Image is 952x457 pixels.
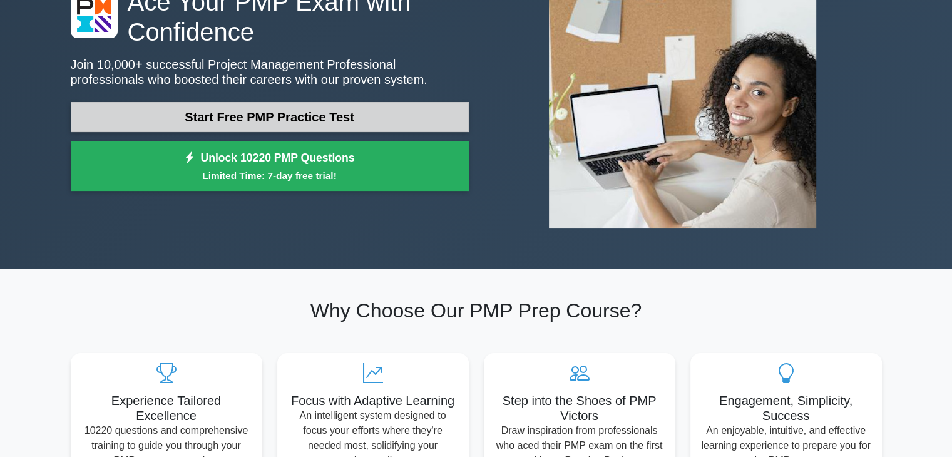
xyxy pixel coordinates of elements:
[71,299,882,322] h2: Why Choose Our PMP Prep Course?
[71,102,469,132] a: Start Free PMP Practice Test
[86,168,453,183] small: Limited Time: 7-day free trial!
[700,393,872,423] h5: Engagement, Simplicity, Success
[287,393,459,408] h5: Focus with Adaptive Learning
[71,57,469,87] p: Join 10,000+ successful Project Management Professional professionals who boosted their careers w...
[71,141,469,192] a: Unlock 10220 PMP QuestionsLimited Time: 7-day free trial!
[81,393,252,423] h5: Experience Tailored Excellence
[494,393,665,423] h5: Step into the Shoes of PMP Victors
